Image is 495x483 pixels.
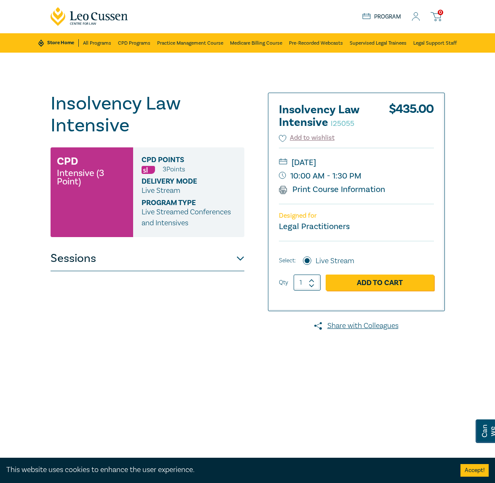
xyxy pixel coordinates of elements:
[362,13,401,21] a: Program
[142,207,236,229] p: Live Streamed Conferences and Intensives
[279,133,335,143] button: Add to wishlist
[118,33,150,53] a: CPD Programs
[279,156,434,169] small: [DATE]
[157,33,223,53] a: Practice Management Course
[279,221,350,232] small: Legal Practitioners
[279,184,385,195] a: Print Course Information
[51,246,244,271] button: Sessions
[163,164,185,175] li: 3 Point s
[279,278,288,287] label: Qty
[289,33,343,53] a: Pre-Recorded Webcasts
[268,320,445,331] a: Share with Colleagues
[230,33,282,53] a: Medicare Billing Course
[57,169,127,186] small: Intensive (3 Point)
[326,275,434,291] a: Add to Cart
[142,166,155,174] img: Substantive Law
[439,427,474,462] iframe: LiveChat chat widget
[6,464,448,475] div: This website uses cookies to enhance the user experience.
[413,33,457,53] a: Legal Support Staff
[279,212,434,220] p: Designed for
[460,464,489,477] button: Accept cookies
[279,104,372,129] h2: Insolvency Law Intensive
[51,93,244,136] h1: Insolvency Law Intensive
[316,256,354,267] label: Live Stream
[142,177,219,185] span: Delivery Mode
[142,199,219,207] span: Program type
[142,156,219,164] span: CPD Points
[83,33,111,53] a: All Programs
[438,10,443,15] span: 0
[57,154,78,169] h3: CPD
[350,33,407,53] a: Supervised Legal Trainees
[142,186,180,195] span: Live Stream
[279,256,296,265] span: Select:
[389,104,434,133] div: $ 435.00
[294,275,321,291] input: 1
[38,39,78,47] a: Store Home
[279,169,434,183] small: 10:00 AM - 1:30 PM
[331,119,354,128] small: I25055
